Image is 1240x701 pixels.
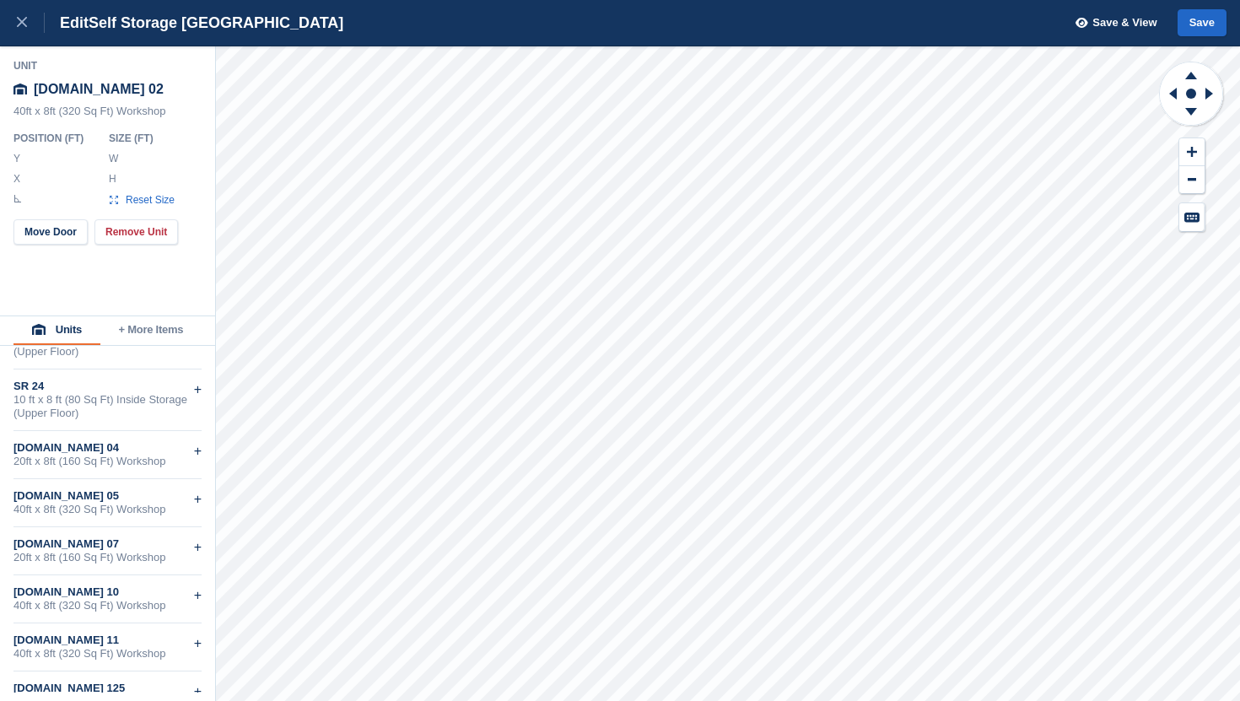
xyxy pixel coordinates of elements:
[1178,9,1227,37] button: Save
[13,219,88,245] button: Move Door
[13,441,202,455] div: [DOMAIN_NAME] 04
[14,195,21,202] img: angle-icn.0ed2eb85.svg
[1092,14,1156,31] span: Save & View
[13,316,100,345] button: Units
[194,489,202,510] div: +
[1179,138,1205,166] button: Zoom In
[94,219,178,245] button: Remove Unit
[13,599,202,612] div: 40ft x 8ft (320 Sq Ft) Workshop
[13,575,202,623] div: [DOMAIN_NAME] 1040ft x 8ft (320 Sq Ft) Workshop+
[194,537,202,558] div: +
[13,537,202,551] div: [DOMAIN_NAME] 07
[13,585,202,599] div: [DOMAIN_NAME] 10
[194,634,202,654] div: +
[1066,9,1157,37] button: Save & View
[1179,166,1205,194] button: Zoom Out
[13,634,202,647] div: [DOMAIN_NAME] 11
[13,647,202,661] div: 40ft x 8ft (320 Sq Ft) Workshop
[100,316,202,345] button: + More Items
[194,441,202,461] div: +
[13,132,95,145] div: Position ( FT )
[13,369,202,431] div: SR 2410 ft x 8 ft (80 Sq Ft) Inside Storage (Upper Floor)+
[13,74,202,105] div: [DOMAIN_NAME] 02
[13,431,202,479] div: [DOMAIN_NAME] 0420ft x 8ft (160 Sq Ft) Workshop+
[13,59,202,73] div: Unit
[109,172,117,186] label: H
[194,380,202,400] div: +
[13,503,202,516] div: 40ft x 8ft (320 Sq Ft) Workshop
[45,13,343,33] div: Edit Self Storage [GEOGRAPHIC_DATA]
[109,152,117,165] label: W
[13,527,202,575] div: [DOMAIN_NAME] 0720ft x 8ft (160 Sq Ft) Workshop+
[13,393,202,420] div: 10 ft x 8 ft (80 Sq Ft) Inside Storage (Upper Floor)
[194,585,202,606] div: +
[13,623,202,671] div: [DOMAIN_NAME] 1140ft x 8ft (320 Sq Ft) Workshop+
[109,132,183,145] div: Size ( FT )
[13,551,202,564] div: 20ft x 8ft (160 Sq Ft) Workshop
[13,105,202,127] div: 40ft x 8ft (320 Sq Ft) Workshop
[13,479,202,527] div: [DOMAIN_NAME] 0540ft x 8ft (320 Sq Ft) Workshop+
[13,152,22,165] label: Y
[13,455,202,468] div: 20ft x 8ft (160 Sq Ft) Workshop
[1179,203,1205,231] button: Keyboard Shortcuts
[13,489,202,503] div: [DOMAIN_NAME] 05
[125,192,175,208] span: Reset Size
[13,380,202,393] div: SR 24
[13,682,202,695] div: [DOMAIN_NAME] 125
[13,172,22,186] label: X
